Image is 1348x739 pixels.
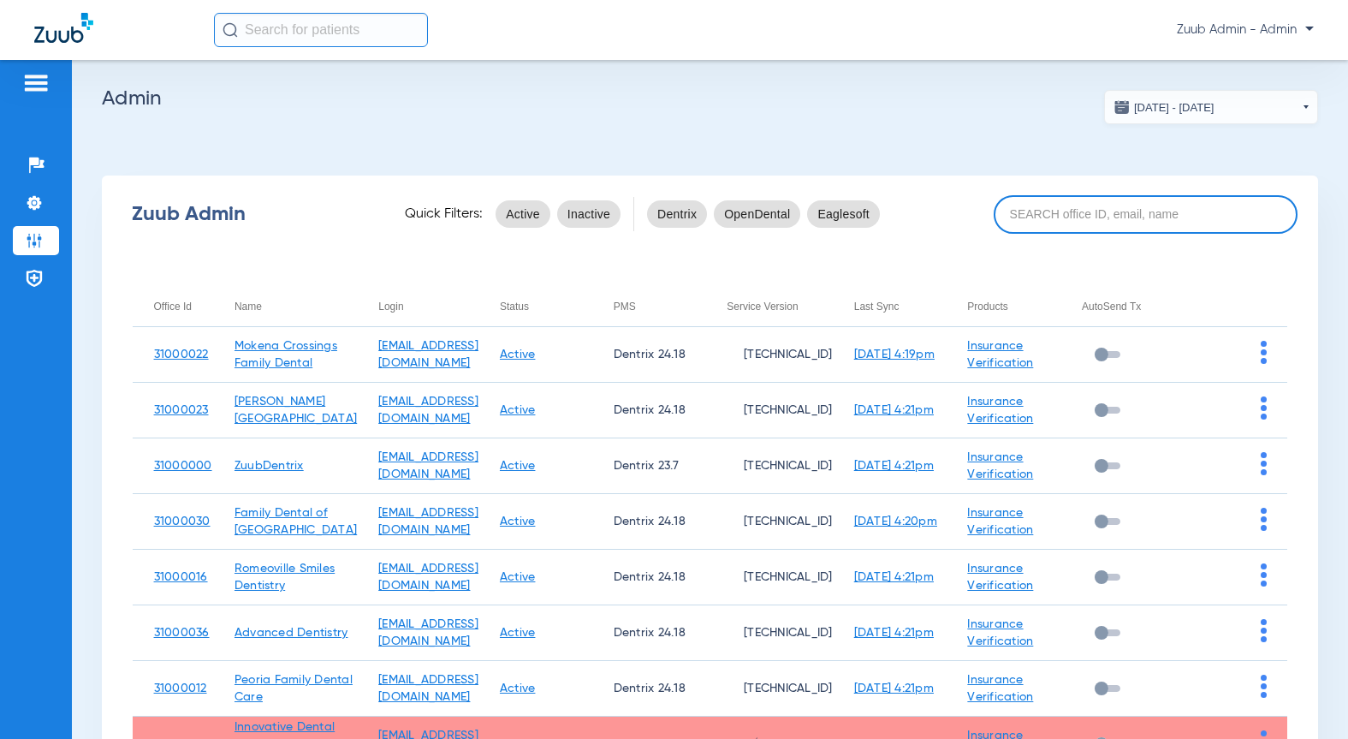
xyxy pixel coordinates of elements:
[592,494,706,550] td: Dentrix 24.18
[235,563,335,592] a: Romeoville Smiles Dentistry
[592,550,706,605] td: Dentrix 24.18
[378,297,478,316] div: Login
[592,438,706,494] td: Dentrix 23.7
[854,571,934,583] a: [DATE] 4:21pm
[378,507,478,536] a: [EMAIL_ADDRESS][DOMAIN_NAME]
[214,13,428,47] input: Search for patients
[500,297,592,316] div: Status
[705,550,833,605] td: [TECHNICAL_ID]
[967,618,1033,647] a: Insurance Verification
[235,340,337,369] a: Mokena Crossings Family Dental
[500,460,536,472] a: Active
[154,297,192,316] div: Office Id
[705,383,833,438] td: [TECHNICAL_ID]
[967,451,1033,480] a: Insurance Verification
[967,396,1033,425] a: Insurance Verification
[1082,297,1174,316] div: AutoSend Tx
[378,563,478,592] a: [EMAIL_ADDRESS][DOMAIN_NAME]
[705,661,833,717] td: [TECHNICAL_ID]
[1261,341,1267,364] img: group-dot-blue.svg
[1113,98,1131,116] img: date.svg
[967,563,1033,592] a: Insurance Verification
[705,438,833,494] td: [TECHNICAL_ID]
[1261,675,1267,698] img: group-dot-blue.svg
[967,297,1060,316] div: Products
[500,516,536,527] a: Active
[592,661,706,717] td: Dentrix 24.18
[994,195,1298,234] input: SEARCH office ID, email, name
[378,340,478,369] a: [EMAIL_ADDRESS][DOMAIN_NAME]
[235,627,348,639] a: Advanced Dentistry
[235,396,357,425] a: [PERSON_NAME][GEOGRAPHIC_DATA]
[1261,396,1267,420] img: group-dot-blue.svg
[657,206,697,223] span: Dentrix
[1261,508,1267,531] img: group-dot-blue.svg
[500,297,529,316] div: Status
[854,627,934,639] a: [DATE] 4:21pm
[506,206,540,223] span: Active
[1261,619,1267,642] img: group-dot-blue.svg
[724,206,790,223] span: OpenDental
[154,349,209,361] a: 31000022
[1082,297,1141,316] div: AutoSend Tx
[500,627,536,639] a: Active
[592,327,706,383] td: Dentrix 24.18
[378,297,403,316] div: Login
[154,404,209,416] a: 31000023
[154,627,210,639] a: 31000036
[854,297,900,316] div: Last Sync
[705,327,833,383] td: [TECHNICAL_ID]
[378,674,478,703] a: [EMAIL_ADDRESS][DOMAIN_NAME]
[235,297,357,316] div: Name
[22,73,50,93] img: hamburger-icon
[567,206,610,223] span: Inactive
[705,605,833,661] td: [TECHNICAL_ID]
[854,404,934,416] a: [DATE] 4:21pm
[592,605,706,661] td: Dentrix 24.18
[854,349,935,361] a: [DATE] 4:19pm
[154,297,213,316] div: Office Id
[378,396,478,425] a: [EMAIL_ADDRESS][DOMAIN_NAME]
[405,206,483,223] span: Quick Filters:
[235,674,353,703] a: Peoria Family Dental Care
[727,297,798,316] div: Service Version
[854,297,947,316] div: Last Sync
[132,206,375,223] div: Zuub Admin
[614,297,636,316] div: PMS
[967,297,1007,316] div: Products
[854,516,937,527] a: [DATE] 4:20pm
[817,206,870,223] span: Eaglesoft
[854,682,934,694] a: [DATE] 4:21pm
[102,90,1318,107] h2: Admin
[967,507,1033,536] a: Insurance Verification
[1104,90,1318,124] button: [DATE] - [DATE]
[500,349,536,361] a: Active
[647,197,880,231] mat-chip-listbox: pms-filters
[967,674,1033,703] a: Insurance Verification
[496,197,621,231] mat-chip-listbox: status-filters
[235,460,304,472] a: ZuubDentrix
[854,460,934,472] a: [DATE] 4:21pm
[705,494,833,550] td: [TECHNICAL_ID]
[34,13,93,43] img: Zuub Logo
[500,682,536,694] a: Active
[592,383,706,438] td: Dentrix 24.18
[1261,452,1267,475] img: group-dot-blue.svg
[235,507,357,536] a: Family Dental of [GEOGRAPHIC_DATA]
[223,22,238,38] img: Search Icon
[727,297,833,316] div: Service Version
[967,340,1033,369] a: Insurance Verification
[235,297,262,316] div: Name
[154,571,208,583] a: 31000016
[1261,563,1267,587] img: group-dot-blue.svg
[154,682,207,694] a: 31000012
[154,460,212,472] a: 31000000
[154,516,211,527] a: 31000030
[500,404,536,416] a: Active
[378,618,478,647] a: [EMAIL_ADDRESS][DOMAIN_NAME]
[500,571,536,583] a: Active
[614,297,706,316] div: PMS
[1177,21,1314,39] span: Zuub Admin - Admin
[378,451,478,480] a: [EMAIL_ADDRESS][DOMAIN_NAME]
